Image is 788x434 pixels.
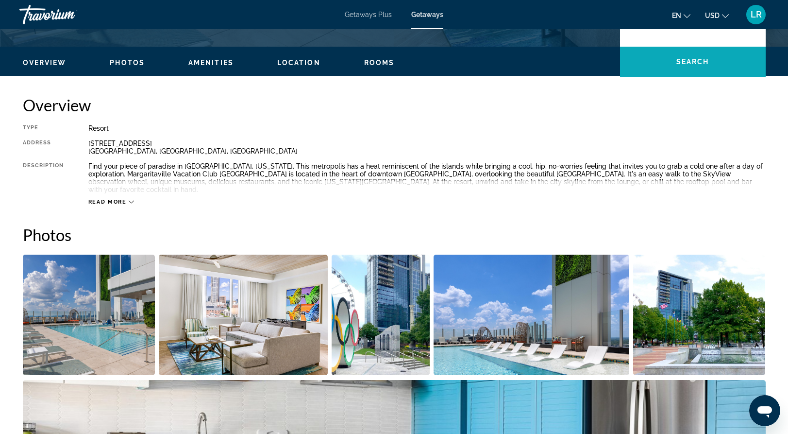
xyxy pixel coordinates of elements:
div: Find your piece of paradise in [GEOGRAPHIC_DATA], [US_STATE]. This metropolis has a heat reminisc... [88,162,766,193]
span: USD [705,12,720,19]
div: Address [23,139,64,155]
iframe: Button to launch messaging window [749,395,780,426]
span: Read more [88,199,127,205]
a: Getaways [411,11,443,18]
button: Open full-screen image slider [434,254,629,376]
button: Search [620,47,766,77]
span: Location [277,59,320,67]
h2: Overview [23,95,766,115]
button: Location [277,58,320,67]
button: Open full-screen image slider [23,254,155,376]
h2: Photos [23,225,766,244]
div: [STREET_ADDRESS] [GEOGRAPHIC_DATA], [GEOGRAPHIC_DATA], [GEOGRAPHIC_DATA] [88,139,766,155]
span: Overview [23,59,67,67]
a: Travorium [19,2,117,27]
div: Type [23,124,64,132]
span: Photos [110,59,145,67]
div: Resort [88,124,766,132]
span: en [672,12,681,19]
button: Read more [88,198,134,206]
button: Open full-screen image slider [159,254,328,376]
button: Open full-screen image slider [633,254,766,376]
span: LR [751,10,762,19]
button: Change currency [705,8,729,22]
button: Photos [110,58,145,67]
button: Rooms [364,58,395,67]
span: Search [676,58,709,66]
span: Rooms [364,59,395,67]
span: Amenities [188,59,234,67]
button: User Menu [743,4,769,25]
button: Open full-screen image slider [332,254,430,376]
button: Change language [672,8,690,22]
a: Getaways Plus [345,11,392,18]
button: Amenities [188,58,234,67]
div: Description [23,162,64,193]
button: Overview [23,58,67,67]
